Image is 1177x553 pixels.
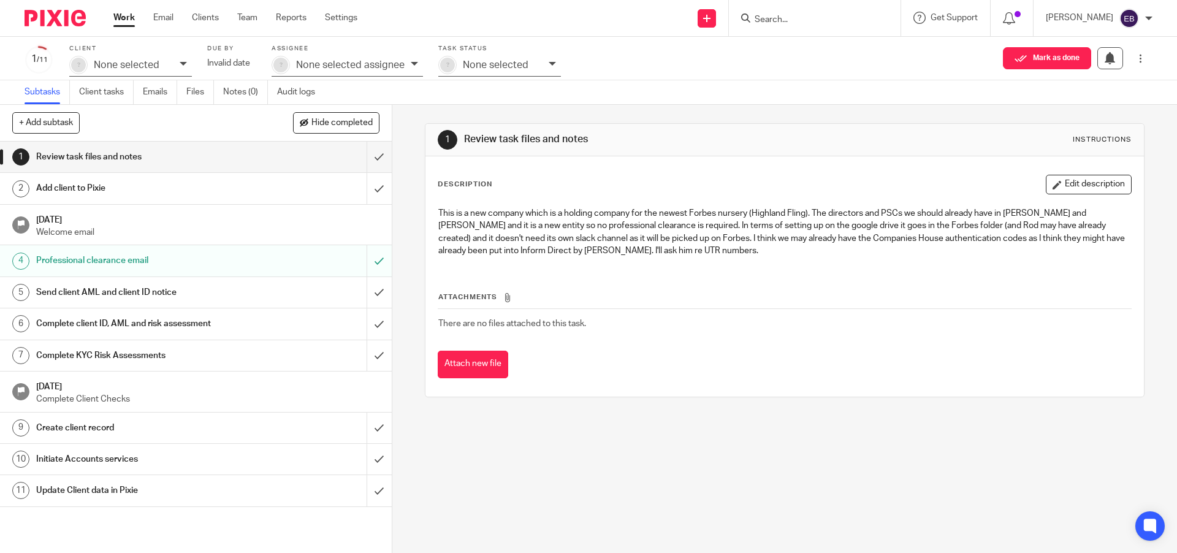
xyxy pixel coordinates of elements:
[440,58,455,72] div: ?
[223,80,268,104] a: Notes (0)
[296,59,405,71] p: None selected assignee
[931,13,978,22] span: Get Support
[36,346,248,365] h1: Complete KYC Risk Assessments
[36,226,379,238] p: Welcome email
[438,45,561,53] label: Task status
[69,45,192,53] label: Client
[12,315,29,332] div: 6
[36,419,248,437] h1: Create client record
[464,133,811,146] h1: Review task files and notes
[438,130,457,150] div: 1
[1003,47,1091,69] button: Mark as done
[36,378,379,393] h1: [DATE]
[192,12,219,24] a: Clients
[71,58,86,72] div: ?
[463,59,528,71] p: None selected
[12,180,29,197] div: 2
[79,80,134,104] a: Client tasks
[277,80,324,104] a: Audit logs
[207,45,256,53] label: Due by
[186,80,214,104] a: Files
[237,12,257,24] a: Team
[438,319,586,328] span: There are no files attached to this task.
[36,393,379,405] p: Complete Client Checks
[12,347,29,364] div: 7
[12,451,29,468] div: 10
[438,294,497,300] span: Attachments
[12,482,29,499] div: 11
[36,450,248,468] h1: Initiate Accounts services
[36,211,379,226] h1: [DATE]
[12,253,29,270] div: 4
[25,10,86,26] img: Pixie
[1073,135,1132,145] div: Instructions
[12,284,29,301] div: 5
[37,56,48,63] small: /11
[438,351,508,378] button: Attach new file
[12,148,29,166] div: 1
[293,112,379,133] button: Hide completed
[36,283,248,302] h1: Send client AML and client ID notice
[1046,175,1132,194] button: Edit description
[276,12,307,24] a: Reports
[438,207,1130,257] p: This is a new company which is a holding company for the newest Forbes nursery (Highland Fling). ...
[273,58,288,72] div: ?
[1046,12,1113,24] p: [PERSON_NAME]
[153,12,173,24] a: Email
[36,148,248,166] h1: Review task files and notes
[36,179,248,197] h1: Add client to Pixie
[207,59,250,67] span: Invalid date
[12,419,29,437] div: 9
[113,12,135,24] a: Work
[94,59,159,71] p: None selected
[36,315,248,333] h1: Complete client ID, AML and risk assessment
[311,118,373,128] span: Hide completed
[25,52,54,66] div: 1
[143,80,177,104] a: Emails
[1119,9,1139,28] img: svg%3E
[36,251,248,270] h1: Professional clearance email
[1033,54,1080,63] span: Mark as done
[753,15,864,26] input: Search
[25,80,70,104] a: Subtasks
[12,112,80,133] button: + Add subtask
[36,481,248,500] h1: Update Client data in Pixie
[272,45,423,53] label: Assignee
[325,12,357,24] a: Settings
[438,180,492,189] p: Description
